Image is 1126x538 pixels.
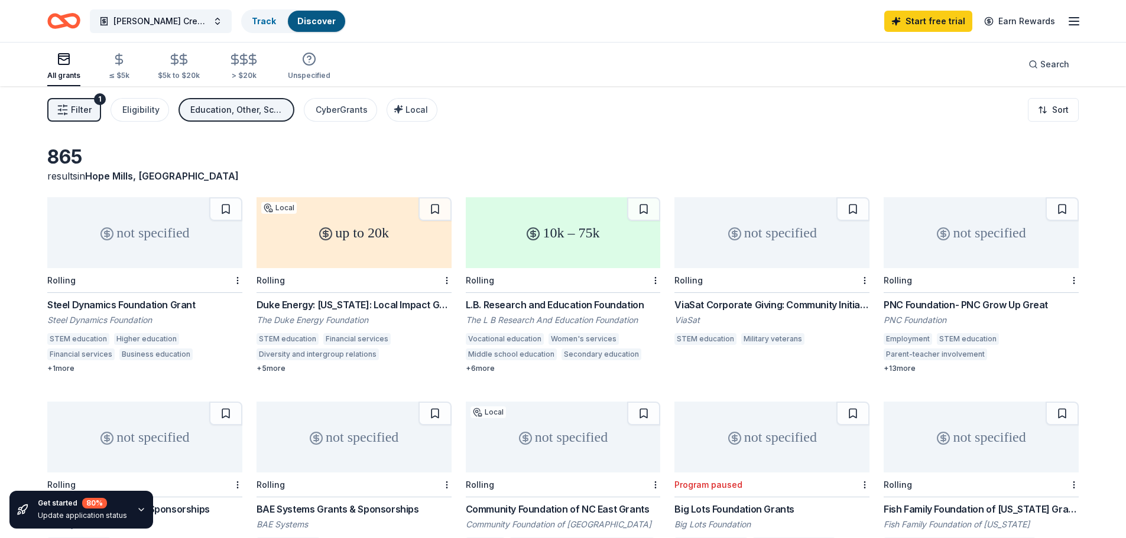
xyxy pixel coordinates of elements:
[466,364,661,373] div: + 6 more
[470,406,506,418] div: Local
[466,298,661,312] div: L.B. Research and Education Foundation
[466,480,494,490] div: Rolling
[119,348,193,360] div: Business education
[304,98,377,122] button: CyberGrants
[884,348,987,360] div: Parent-teacher involvement
[228,71,259,80] div: > $20k
[1052,103,1069,117] span: Sort
[466,314,661,326] div: The L B Research And Education Foundation
[884,197,1079,373] a: not specifiedRollingPNC Foundation- PNC Grow Up GreatPNC FoundationEmploymentSTEM educationParent...
[466,197,661,373] a: 10k – 75kRollingL.B. Research and Education FoundationThe L B Research And Education FoundationVo...
[257,502,452,516] div: BAE Systems Grants & Sponsorships
[405,105,428,115] span: Local
[85,170,239,182] span: Hope Mills, [GEOGRAPHIC_DATA]
[1019,53,1079,76] button: Search
[257,197,452,373] a: up to 20kLocalRollingDuke Energy: [US_STATE]: Local Impact GrantsThe Duke Energy FoundationSTEM e...
[288,47,330,86] button: Unspecified
[71,103,92,117] span: Filter
[288,71,330,80] div: Unspecified
[977,11,1062,32] a: Earn Rewards
[47,314,242,326] div: Steel Dynamics Foundation
[387,98,437,122] button: Local
[47,7,80,35] a: Home
[466,197,661,268] div: 10k – 75k
[674,402,869,472] div: not specified
[257,333,319,345] div: STEM education
[257,298,452,312] div: Duke Energy: [US_STATE]: Local Impact Grants
[47,197,242,373] a: not specifiedRollingSteel Dynamics Foundation GrantSteel Dynamics FoundationSTEM educationHigher ...
[884,502,1079,516] div: Fish Family Foundation of [US_STATE] Grants
[257,519,452,530] div: BAE Systems
[884,275,912,285] div: Rolling
[257,348,379,360] div: Diversity and intergroup relations
[257,364,452,373] div: + 5 more
[316,103,368,117] div: CyberGrants
[38,511,127,520] div: Update application status
[674,197,869,268] div: not specified
[674,197,869,348] a: not specifiedRollingViaSat Corporate Giving: Community InitiativesViaSatSTEM educationMilitary ve...
[562,348,641,360] div: Secondary education
[190,103,285,117] div: Education, Other, Scholarship, General operations
[47,47,80,86] button: All grants
[297,16,336,26] a: Discover
[158,48,200,86] button: $5k to $20k
[674,480,742,490] div: Program paused
[228,48,259,86] button: > $20k
[257,402,452,472] div: not specified
[47,169,242,183] div: results
[257,275,285,285] div: Rolling
[466,502,661,516] div: Community Foundation of NC East Grants
[884,197,1079,268] div: not specified
[109,71,129,80] div: ≤ $5k
[466,402,661,472] div: not specified
[158,71,200,80] div: $5k to $20k
[674,314,869,326] div: ViaSat
[674,502,869,516] div: Big Lots Foundation Grants
[111,98,169,122] button: Eligibility
[884,364,1079,373] div: + 13 more
[109,48,129,86] button: ≤ $5k
[1040,57,1069,71] span: Search
[257,197,452,268] div: up to 20k
[884,480,912,490] div: Rolling
[122,103,160,117] div: Eligibility
[884,402,1079,472] div: not specified
[47,333,109,345] div: STEM education
[466,333,544,345] div: Vocational education
[674,298,869,312] div: ViaSat Corporate Giving: Community Initiatives
[38,498,127,508] div: Get started
[466,348,557,360] div: Middle school education
[674,519,869,530] div: Big Lots Foundation
[323,333,391,345] div: Financial services
[884,298,1079,312] div: PNC Foundation- PNC Grow Up Great
[884,314,1079,326] div: PNC Foundation
[674,275,703,285] div: Rolling
[466,275,494,285] div: Rolling
[261,202,297,214] div: Local
[884,333,932,345] div: Employment
[549,333,619,345] div: Women's services
[257,314,452,326] div: The Duke Energy Foundation
[466,519,661,530] div: Community Foundation of [GEOGRAPHIC_DATA]
[241,9,346,33] button: TrackDiscover
[47,98,101,122] button: Filter1
[884,519,1079,530] div: Fish Family Foundation of [US_STATE]
[47,402,242,472] div: not specified
[90,9,232,33] button: [PERSON_NAME] Crew Cafe and General Store at [GEOGRAPHIC_DATA]
[114,333,179,345] div: Higher education
[47,348,115,360] div: Financial services
[47,364,242,373] div: + 1 more
[47,480,76,490] div: Rolling
[47,197,242,268] div: not specified
[82,498,107,508] div: 80 %
[47,145,242,169] div: 865
[252,16,276,26] a: Track
[179,98,294,122] button: Education, Other, Scholarship, General operations
[1028,98,1079,122] button: Sort
[77,170,239,182] span: in
[113,14,208,28] span: [PERSON_NAME] Crew Cafe and General Store at [GEOGRAPHIC_DATA]
[94,93,106,105] div: 1
[741,333,804,345] div: Military veterans
[47,298,242,312] div: Steel Dynamics Foundation Grant
[257,480,285,490] div: Rolling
